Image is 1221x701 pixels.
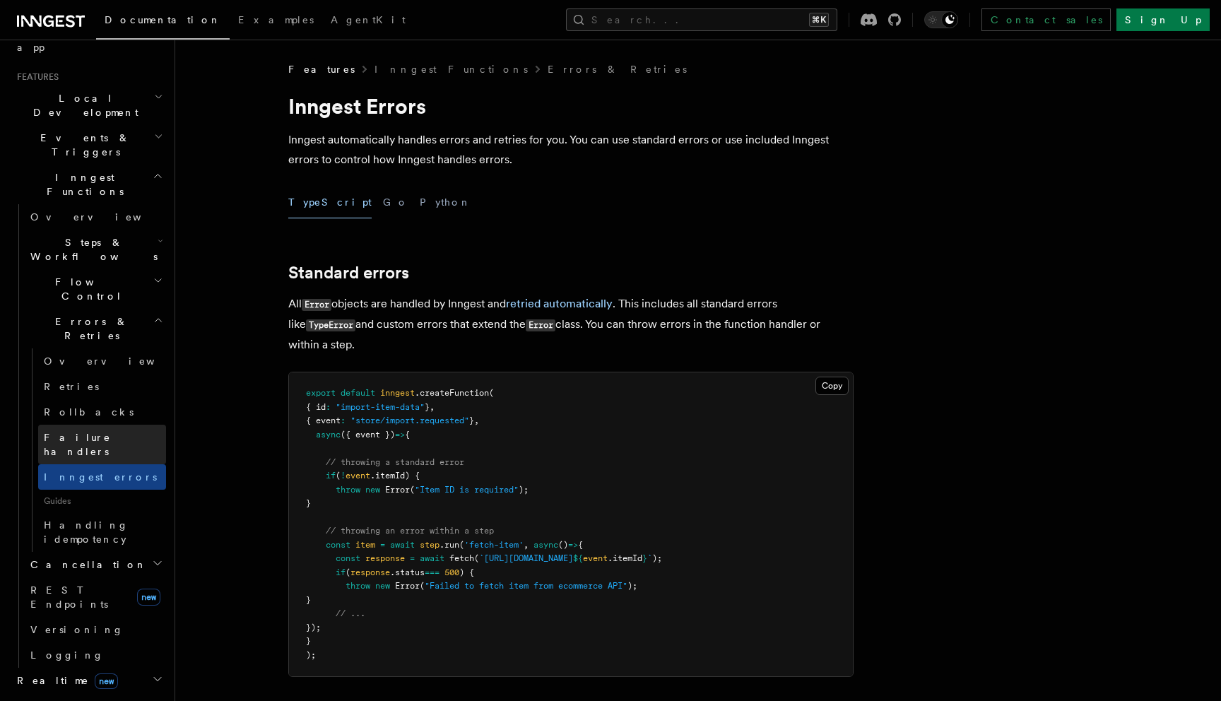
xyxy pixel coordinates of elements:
[306,498,311,508] span: }
[105,14,221,25] span: Documentation
[444,567,459,577] span: 500
[336,553,360,563] span: const
[420,540,440,550] span: step
[326,457,464,467] span: // throwing a standard error
[11,91,154,119] span: Local Development
[558,540,568,550] span: ()
[380,388,415,398] span: inngest
[137,589,160,606] span: new
[25,552,166,577] button: Cancellation
[474,416,479,425] span: ,
[385,485,410,495] span: Error
[981,8,1111,31] a: Contact sales
[306,623,321,632] span: });
[410,485,415,495] span: (
[370,471,420,481] span: .itemId) {
[38,490,166,512] span: Guides
[38,374,166,399] a: Retries
[11,165,166,204] button: Inngest Functions
[566,8,837,31] button: Search...⌘K
[326,540,350,550] span: const
[322,4,414,38] a: AgentKit
[25,577,166,617] a: REST Endpointsnew
[420,187,471,218] button: Python
[96,4,230,40] a: Documentation
[306,402,326,412] span: { id
[11,131,154,159] span: Events & Triggers
[380,540,385,550] span: =
[506,297,613,310] a: retried automatically
[30,649,104,661] span: Logging
[30,584,108,610] span: REST Endpoints
[474,553,479,563] span: (
[578,540,583,550] span: {
[11,668,166,693] button: Realtimenew
[11,673,118,688] span: Realtime
[25,348,166,552] div: Errors & Retries
[288,263,409,283] a: Standard errors
[44,355,189,367] span: Overview
[425,567,440,577] span: ===
[336,567,346,577] span: if
[647,553,652,563] span: `
[11,170,153,199] span: Inngest Functions
[410,553,415,563] span: =
[390,567,425,577] span: .status
[449,553,474,563] span: fetch
[1116,8,1210,31] a: Sign Up
[326,471,336,481] span: if
[425,402,430,412] span: }
[420,553,444,563] span: await
[642,553,647,563] span: }
[11,20,166,60] a: Setting up your app
[306,319,355,331] code: TypeError
[336,485,360,495] span: throw
[924,11,958,28] button: Toggle dark mode
[346,567,350,577] span: (
[38,464,166,490] a: Inngest errors
[306,388,336,398] span: export
[395,430,405,440] span: =>
[365,553,405,563] span: response
[25,558,147,572] span: Cancellation
[524,540,529,550] span: ,
[30,624,124,635] span: Versioning
[38,512,166,552] a: Handling idempotency
[526,319,555,331] code: Error
[355,540,375,550] span: item
[331,14,406,25] span: AgentKit
[336,471,341,481] span: (
[430,402,435,412] span: ,
[346,581,370,591] span: throw
[11,125,166,165] button: Events & Triggers
[341,416,346,425] span: :
[548,62,687,76] a: Errors & Retries
[11,71,59,83] span: Features
[375,581,390,591] span: new
[346,471,370,481] span: event
[415,388,489,398] span: .createFunction
[365,485,380,495] span: new
[440,540,459,550] span: .run
[25,235,158,264] span: Steps & Workflows
[341,471,346,481] span: !
[469,416,474,425] span: }
[374,62,528,76] a: Inngest Functions
[238,14,314,25] span: Examples
[583,553,608,563] span: event
[573,553,583,563] span: ${
[336,402,425,412] span: "import-item-data"
[627,581,637,591] span: );
[326,402,331,412] span: :
[25,617,166,642] a: Versioning
[288,62,355,76] span: Features
[38,399,166,425] a: Rollbacks
[38,348,166,374] a: Overview
[420,581,425,591] span: (
[95,673,118,689] span: new
[44,406,134,418] span: Rollbacks
[390,540,415,550] span: await
[464,540,524,550] span: 'fetch-item'
[809,13,829,27] kbd: ⌘K
[341,430,395,440] span: ({ event })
